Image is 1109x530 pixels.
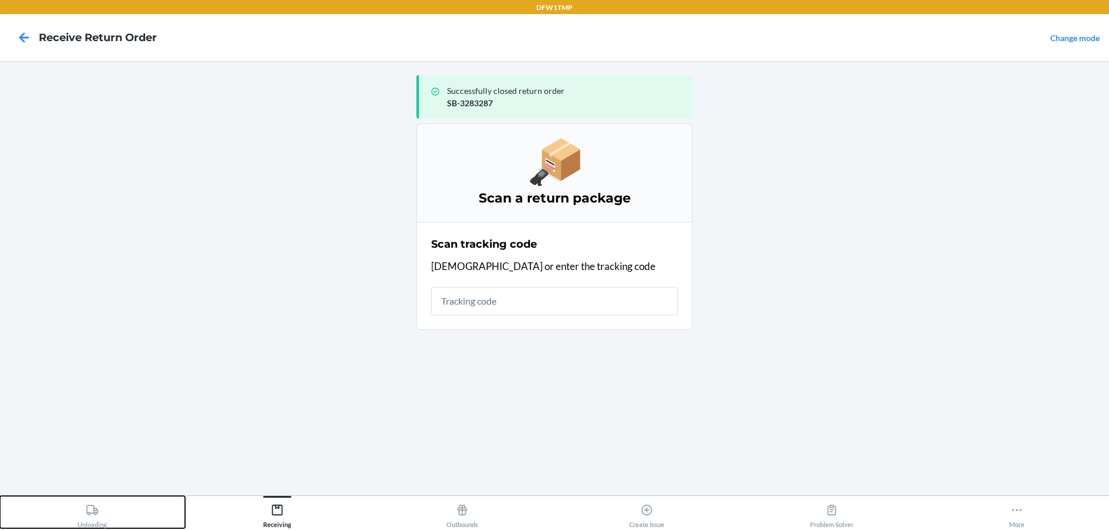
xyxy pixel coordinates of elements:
button: Create Issue [554,496,740,528]
a: Change mode [1050,33,1100,43]
div: Unloading [78,499,107,528]
button: More [924,496,1109,528]
p: Successfully closed return order [447,85,683,97]
div: More [1009,499,1024,528]
p: DFW1TMP [536,2,573,13]
h4: Receive Return Order [39,30,157,45]
p: SB-3283287 [447,97,683,109]
p: [DEMOGRAPHIC_DATA] or enter the tracking code [431,259,678,274]
div: Outbounds [446,499,478,528]
h2: Scan tracking code [431,237,537,252]
button: Outbounds [369,496,554,528]
button: Receiving [185,496,370,528]
div: Create Issue [629,499,664,528]
div: Receiving [263,499,291,528]
div: Problem Solver [810,499,853,528]
input: Tracking code [431,287,678,315]
button: Problem Solver [740,496,925,528]
h3: Scan a return package [431,189,678,208]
